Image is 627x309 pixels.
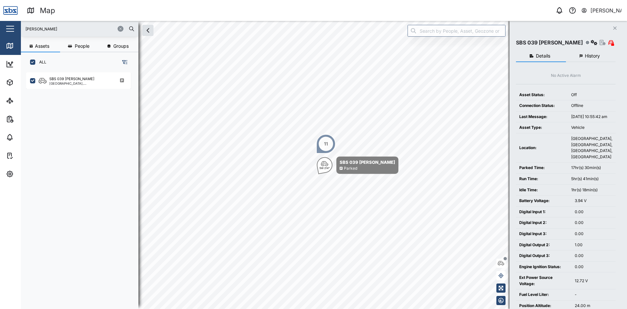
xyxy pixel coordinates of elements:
div: Reports [17,115,39,123]
div: 0.00 [575,264,612,270]
div: Asset Type: [519,125,565,131]
div: Location: [519,145,565,151]
div: Digital Input 1: [519,209,568,215]
div: 0.00 [575,231,612,237]
span: History [585,54,600,58]
div: Ext Power Source Voltage: [519,275,568,287]
canvas: Map [21,21,627,309]
span: People [75,44,89,48]
div: Assets [17,79,37,86]
span: Groups [113,44,129,48]
div: Digital Input 3: [519,231,568,237]
div: 12.72 V [575,278,612,284]
div: grid [26,70,138,304]
div: Map marker [317,157,398,174]
div: Map [17,42,32,49]
div: - [575,292,612,298]
div: 0.00 [575,253,612,259]
div: Alarms [17,134,37,141]
div: Settings [17,170,40,178]
div: Dashboard [17,60,46,68]
div: 3.94 V [575,198,612,204]
div: Fuel Level Liter: [519,292,568,298]
div: Digital Output 3: [519,253,568,259]
button: [PERSON_NAME] [581,6,622,15]
div: Position Altitude: [519,303,568,309]
div: Connection Status: [519,103,565,109]
div: Engine Ignition Status: [519,264,568,270]
div: [DATE] 10:55:42 am [571,114,612,120]
div: Off [571,92,612,98]
div: Digital Output 2: [519,242,568,248]
div: Asset Status: [519,92,565,98]
div: No Active Alarm [551,73,581,79]
img: Main Logo [3,3,18,18]
div: Last Message: [519,114,565,120]
div: 17hr(s) 30min(s) [571,165,612,171]
div: 11 [324,140,328,147]
label: ALL [35,60,46,65]
div: 5hr(s) 41min(s) [571,176,612,182]
span: Assets [35,44,49,48]
div: Map marker [316,134,336,154]
div: [GEOGRAPHIC_DATA], [GEOGRAPHIC_DATA], [GEOGRAPHIC_DATA], [GEOGRAPHIC_DATA] [571,136,612,160]
div: SBS 039 [PERSON_NAME] [340,159,395,165]
div: SBS 039 [PERSON_NAME] [49,76,94,82]
div: SBS 039 [PERSON_NAME] [516,39,583,47]
div: Vehicle [571,125,612,131]
div: Map [40,5,55,16]
div: Sites [17,97,33,104]
div: Tasks [17,152,35,159]
input: Search assets or drivers [25,24,135,34]
div: Battery Voltage: [519,198,568,204]
input: Search by People, Asset, Geozone or Place [408,25,506,37]
span: Details [536,54,550,58]
div: Idle Time: [519,187,565,193]
div: [PERSON_NAME] [590,7,622,15]
div: Parked [344,165,357,172]
div: Offline [571,103,612,109]
div: 0.00 [575,220,612,226]
div: SW 214° [319,167,330,169]
div: 0.00 [575,209,612,215]
div: 1hr(s) 18min(s) [571,187,612,193]
div: Digital Input 2: [519,220,568,226]
div: 24.00 m [575,303,612,309]
div: Parked Time: [519,165,565,171]
div: Run Time: [519,176,565,182]
div: [GEOGRAPHIC_DATA], [GEOGRAPHIC_DATA] [49,82,112,85]
div: 1.00 [575,242,612,248]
